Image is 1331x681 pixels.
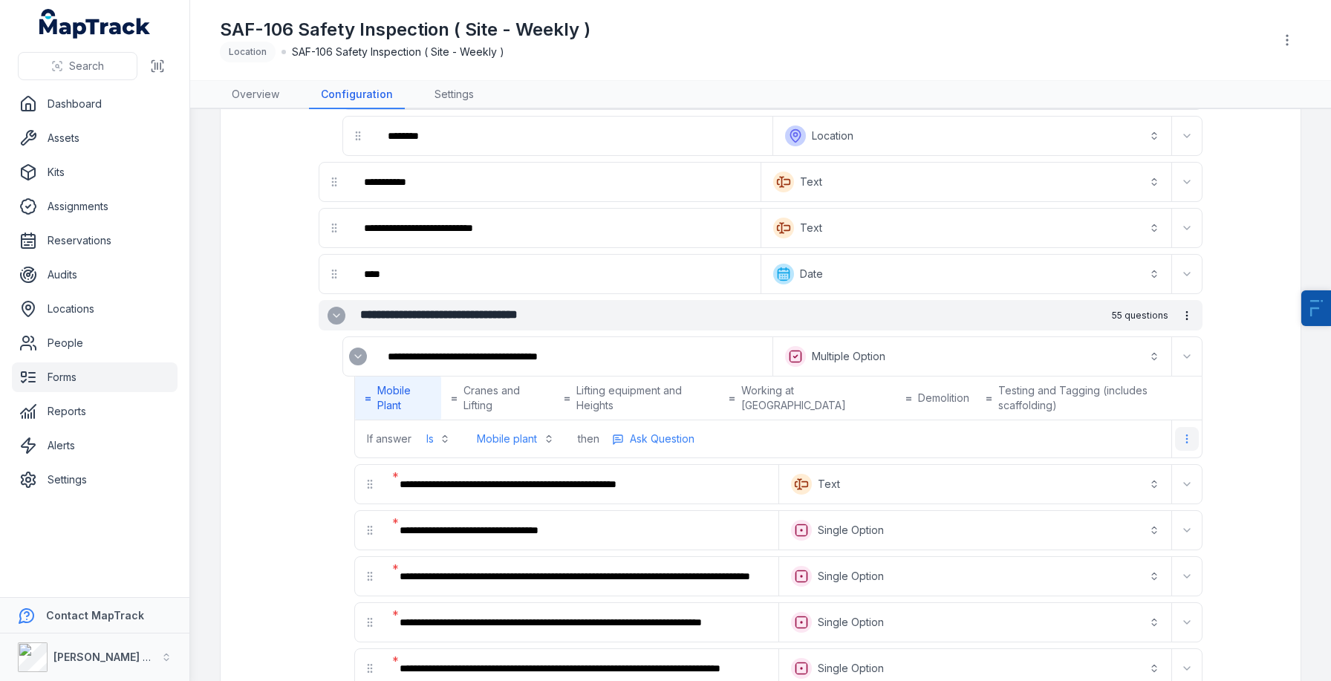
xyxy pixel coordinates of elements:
[905,391,912,405] strong: =
[776,340,1168,373] button: Multiple Option
[69,59,104,74] span: Search
[309,81,405,109] a: Configuration
[12,192,178,221] a: Assignments
[12,226,178,255] a: Reservations
[1112,310,1168,322] span: 55 questions
[328,222,340,234] svg: drag
[220,18,590,42] h1: SAF-106 Safety Inspection ( Site - Weekly )
[364,616,376,628] svg: drag
[12,465,178,495] a: Settings
[355,561,385,591] div: drag
[1175,427,1199,451] button: more-detail
[365,391,371,405] strong: =
[388,560,775,593] div: :rrt:-form-item-label
[12,397,178,426] a: Reports
[349,348,367,365] button: Expand
[1175,656,1199,680] button: Expand
[12,431,178,460] a: Alerts
[976,377,1202,420] button: =Testing and Tagging (includes scaffolding)
[1175,124,1199,148] button: Expand
[998,383,1192,413] span: Testing and Tagging (includes scaffolding)
[388,468,775,501] div: :rrh:-form-item-label
[898,384,976,412] button: =Demolition
[578,431,599,446] span: then
[441,377,553,420] button: =Cranes and Lifting
[12,328,178,358] a: People
[319,259,349,289] div: drag
[1175,216,1199,240] button: Expand
[319,167,349,197] div: drag
[1175,262,1199,286] button: Expand
[782,468,1168,501] button: Text
[352,258,758,290] div: :rno:-form-item-label
[564,391,570,405] strong: =
[364,478,376,490] svg: drag
[776,120,1168,152] button: Location
[343,342,373,371] div: :ro2:-form-item-label
[319,213,349,243] div: drag
[1175,564,1199,588] button: Expand
[729,391,735,405] strong: =
[328,268,340,280] svg: drag
[388,514,775,547] div: :rrn:-form-item-label
[782,606,1168,639] button: Single Option
[364,662,376,674] svg: drag
[46,609,144,622] strong: Contact MapTrack
[12,89,178,119] a: Dashboard
[352,212,758,244] div: :rni:-form-item-label
[328,176,340,188] svg: drag
[18,52,137,80] button: Search
[364,524,376,536] svg: drag
[355,377,441,420] button: =Mobile Plant
[352,130,364,142] svg: drag
[719,377,898,420] button: =Working at [GEOGRAPHIC_DATA]
[355,515,385,545] div: drag
[468,426,563,452] button: Mobile plant
[292,45,504,59] span: SAF-106 Safety Inspection ( Site - Weekly )
[463,383,544,413] span: Cranes and Lifting
[352,166,758,198] div: :rnc:-form-item-label
[986,391,992,405] strong: =
[220,42,276,62] div: Location
[1174,303,1200,328] button: more-detail
[12,294,178,324] a: Locations
[764,166,1168,198] button: Text
[12,123,178,153] a: Assets
[388,606,775,639] div: :rs3:-form-item-label
[220,81,291,109] a: Overview
[741,383,888,413] span: Working at [GEOGRAPHIC_DATA]
[1175,610,1199,634] button: Expand
[355,469,385,499] div: drag
[39,9,151,39] a: MapTrack
[764,258,1168,290] button: Date
[364,570,376,582] svg: drag
[576,383,709,413] span: Lifting equipment and Heights
[417,426,459,452] button: Is
[377,383,432,413] span: Mobile Plant
[782,560,1168,593] button: Single Option
[367,431,411,446] span: If answer
[12,260,178,290] a: Audits
[12,157,178,187] a: Kits
[328,307,345,325] button: Expand
[764,212,1168,244] button: Text
[630,431,694,446] span: Ask Question
[554,377,719,420] button: =Lifting equipment and Heights
[1175,170,1199,194] button: Expand
[782,514,1168,547] button: Single Option
[12,362,178,392] a: Forms
[423,81,486,109] a: Settings
[355,607,385,637] div: drag
[1175,345,1199,368] button: Expand
[376,340,769,373] div: :ro3:-form-item-label
[343,121,373,151] div: drag
[918,391,969,405] span: Demolition
[451,391,458,405] strong: =
[53,651,175,663] strong: [PERSON_NAME] Group
[376,120,769,152] div: :rn6:-form-item-label
[1175,472,1199,496] button: Expand
[605,428,701,450] button: more-detail
[1175,518,1199,542] button: Expand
